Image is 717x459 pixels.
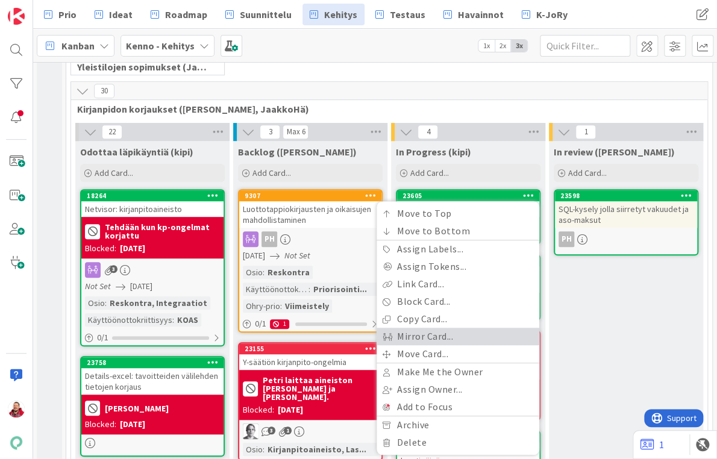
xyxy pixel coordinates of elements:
span: Havainnot [458,7,504,22]
div: Y-säätiön kirjanpito-ongelmia [239,354,381,370]
span: Roadmap [165,7,207,22]
div: Kirjanpitoaineisto, Las... [265,443,369,456]
span: In Progress (kipi) [396,146,471,158]
a: Delete [377,434,539,451]
a: Havainnot [436,4,511,25]
a: Suunnittelu [218,4,299,25]
span: [DATE] [243,249,265,262]
div: 18264 [87,192,224,200]
span: 1 [575,125,596,139]
div: 9307 [245,192,381,200]
div: 23155 [245,345,381,353]
a: Testaus [368,4,433,25]
span: Yleistilojen sopimukset (Jaakko, VilleP, TommiL, Simo) [77,61,209,73]
div: PH [239,231,381,247]
a: Link Card... [377,275,539,293]
span: : [308,283,310,296]
div: Priorisointi... [310,283,370,296]
span: Add Card... [568,167,607,178]
div: Viimeistely [282,299,332,313]
a: 1 [640,437,664,452]
a: Block Card... [377,293,539,310]
span: Ideat [109,7,133,22]
div: 1 [270,319,289,329]
div: KOAS [174,313,201,326]
b: Petri laittaa aineiston [PERSON_NAME] ja [PERSON_NAME]. [263,376,378,401]
i: Not Set [284,250,310,261]
a: Kehitys [302,4,365,25]
div: 23758 [87,358,224,367]
div: Käyttöönottokriittisyys [243,283,308,296]
span: : [263,443,265,456]
img: Visit kanbanzone.com [8,8,25,25]
div: PH [261,231,277,247]
a: Move to Bottom [377,222,539,240]
div: SQL-kysely jolla siirretyt vakuudet ja aso-maksut [555,201,697,228]
a: Assign Owner... [377,381,539,398]
a: Roadmap [143,4,214,25]
div: 0/11 [239,316,381,331]
a: Archive [377,416,539,434]
span: Backlog (kipi) [238,146,357,158]
div: PH [239,423,381,439]
a: Move to Top [377,205,539,222]
a: Make Me the Owner [377,363,539,381]
div: Netvisor: kirjanpitoaineisto [81,201,224,217]
div: [DATE] [278,404,303,416]
div: 23598SQL-kysely jolla siirretyt vakuudet ja aso-maksut [555,190,697,228]
a: Move Card... [377,345,539,363]
img: PH [243,423,258,439]
div: Blocked: [85,418,116,431]
div: [DATE] [120,418,145,431]
input: Quick Filter... [540,35,630,57]
div: Ohry-prio [243,299,280,313]
div: Blocked: [85,242,116,255]
span: Kanban [61,39,95,53]
div: 18264Netvisor: kirjanpitoaineisto [81,190,224,217]
div: 23758Details-excel: tavoitteiden välilehden tietojen korjaus [81,357,224,395]
div: Osio [85,296,105,310]
a: Assign Labels... [377,240,539,258]
b: [PERSON_NAME] [105,404,169,413]
div: Osio [243,266,263,279]
span: Testaus [390,7,425,22]
span: K-JoRy [536,7,568,22]
div: 23605 [402,192,539,200]
div: 18264 [81,190,224,201]
span: Odottaa läpikäyntiä (kipi) [80,146,193,158]
div: Blocked: [243,404,274,416]
div: Max 6 [286,129,305,135]
span: Support [23,2,52,16]
span: : [280,299,282,313]
span: Prio [58,7,77,22]
div: 23758 [81,357,224,368]
span: : [172,313,174,326]
span: 1 [284,426,292,434]
div: Osio [243,443,263,456]
div: 23598 [560,192,697,200]
span: 2x [495,40,511,52]
div: Details-excel: tavoitteiden välilehden tietojen korjaus [81,368,224,395]
div: 23598 [555,190,697,201]
span: 0 / 1 [97,331,108,344]
div: 9307 [239,190,381,201]
a: Add to Focus [377,398,539,416]
span: Add Card... [252,167,291,178]
a: Ideat [87,4,140,25]
div: 23155Y-säätiön kirjanpito-ongelmia [239,343,381,370]
span: 3x [511,40,527,52]
div: 9307Luottotappiokirjausten ja oikaisujen mahdollistaminen [239,190,381,228]
a: Mirror Card... [377,328,539,345]
span: [DATE] [130,280,152,293]
span: 3 [110,265,117,273]
span: 22 [102,125,122,139]
div: Reskontra, Integraatiot [107,296,210,310]
div: 0/1 [81,330,224,345]
img: avatar [8,434,25,451]
div: 23155 [239,343,381,354]
b: Tehdään kun kp-ongelmat korjattu [105,223,220,240]
span: 30 [94,84,114,98]
a: K-JoRy [515,4,575,25]
div: Luottotappiokirjausten ja oikaisujen mahdollistaminen [239,201,381,228]
span: 3 [260,125,280,139]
